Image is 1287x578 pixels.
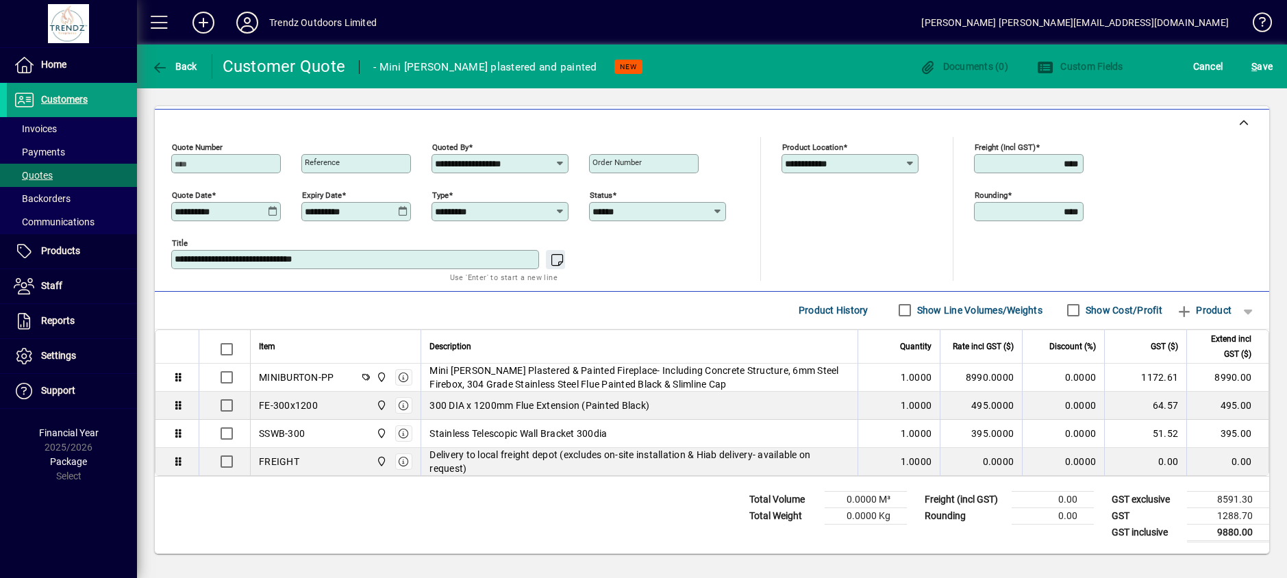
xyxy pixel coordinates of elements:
mat-label: Product location [782,142,843,151]
span: Rate incl GST ($) [953,339,1014,354]
td: 8990.00 [1186,364,1269,392]
td: 0.00 [1104,448,1186,475]
button: Product [1169,298,1238,323]
span: Product History [799,299,869,321]
td: GST [1105,507,1187,524]
td: 395.00 [1186,420,1269,448]
div: SSWB-300 [259,427,305,440]
button: Custom Fields [1034,54,1127,79]
mat-label: Expiry date [302,190,342,199]
a: Support [7,374,137,408]
mat-hint: Use 'Enter' to start a new line [450,269,558,285]
td: 8591.30 [1187,491,1269,507]
td: Rounding [918,507,1012,524]
a: Knowledge Base [1242,3,1270,47]
span: Product [1176,299,1232,321]
span: Item [259,339,275,354]
td: 64.57 [1104,392,1186,420]
mat-label: Type [432,190,449,199]
a: Quotes [7,164,137,187]
a: Settings [7,339,137,373]
td: Total Volume [742,491,825,507]
button: Documents (0) [916,54,1012,79]
span: 1.0000 [901,370,932,384]
td: 0.0000 Kg [825,507,907,524]
div: 8990.0000 [949,370,1014,384]
span: Documents (0) [919,61,1008,72]
span: GST ($) [1151,339,1178,354]
mat-label: Title [172,238,188,247]
td: Freight (incl GST) [918,491,1012,507]
span: Back [151,61,197,72]
div: FE-300x1200 [259,399,318,412]
span: Discount (%) [1049,339,1096,354]
span: Staff [41,280,62,291]
td: 0.00 [1012,507,1094,524]
span: New Plymouth [373,454,388,469]
mat-label: Rounding [975,190,1008,199]
div: Trendz Outdoors Limited [269,12,377,34]
mat-label: Quoted by [432,142,468,151]
mat-label: Status [590,190,612,199]
span: Customers [41,94,88,105]
span: Custom Fields [1037,61,1123,72]
td: 0.00 [1012,491,1094,507]
span: S [1251,61,1257,72]
td: 0.00 [1186,448,1269,475]
td: 0.0000 [1022,420,1104,448]
label: Show Cost/Profit [1083,303,1162,317]
span: 1.0000 [901,399,932,412]
span: Communications [14,216,95,227]
span: New Plymouth [373,426,388,441]
label: Show Line Volumes/Weights [914,303,1042,317]
span: 1.0000 [901,455,932,468]
span: Settings [41,350,76,361]
div: - Mini [PERSON_NAME] plastered and painted [373,56,597,78]
div: 395.0000 [949,427,1014,440]
span: Description [429,339,471,354]
span: ave [1251,55,1273,77]
button: Back [148,54,201,79]
button: Save [1248,54,1276,79]
a: Home [7,48,137,82]
span: 1.0000 [901,427,932,440]
span: Delivery to local freight depot (excludes on-site installation & Hiab delivery- available on requ... [429,448,849,475]
td: 9880.00 [1187,524,1269,541]
td: 51.52 [1104,420,1186,448]
td: GST exclusive [1105,491,1187,507]
span: New Plymouth [373,398,388,413]
span: Quantity [900,339,932,354]
span: Quotes [14,170,53,181]
div: 495.0000 [949,399,1014,412]
span: Cancel [1193,55,1223,77]
td: 0.0000 [1022,392,1104,420]
button: Product History [793,298,874,323]
a: Staff [7,269,137,303]
div: FREIGHT [259,455,299,468]
mat-label: Order number [592,158,642,167]
span: Invoices [14,123,57,134]
td: 495.00 [1186,392,1269,420]
td: 0.0000 [1022,364,1104,392]
td: Total Weight [742,507,825,524]
span: Payments [14,147,65,158]
app-page-header-button: Back [137,54,212,79]
span: Mini [PERSON_NAME] Plastered & Painted Fireplace- Including Concrete Structure, 6mm Steel Firebox... [429,364,849,391]
span: Extend incl GST ($) [1195,331,1251,362]
button: Cancel [1190,54,1227,79]
td: 0.0000 M³ [825,491,907,507]
td: GST inclusive [1105,524,1187,541]
a: Invoices [7,117,137,140]
span: Package [50,456,87,467]
a: Communications [7,210,137,234]
div: 0.0000 [949,455,1014,468]
span: New Plymouth [373,370,388,385]
a: Backorders [7,187,137,210]
span: Backorders [14,193,71,204]
span: 300 DIA x 1200mm Flue Extension (Painted Black) [429,399,649,412]
mat-label: Freight (incl GST) [975,142,1036,151]
span: Products [41,245,80,256]
td: 1172.61 [1104,364,1186,392]
div: Customer Quote [223,55,346,77]
div: [PERSON_NAME] [PERSON_NAME][EMAIL_ADDRESS][DOMAIN_NAME] [921,12,1229,34]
